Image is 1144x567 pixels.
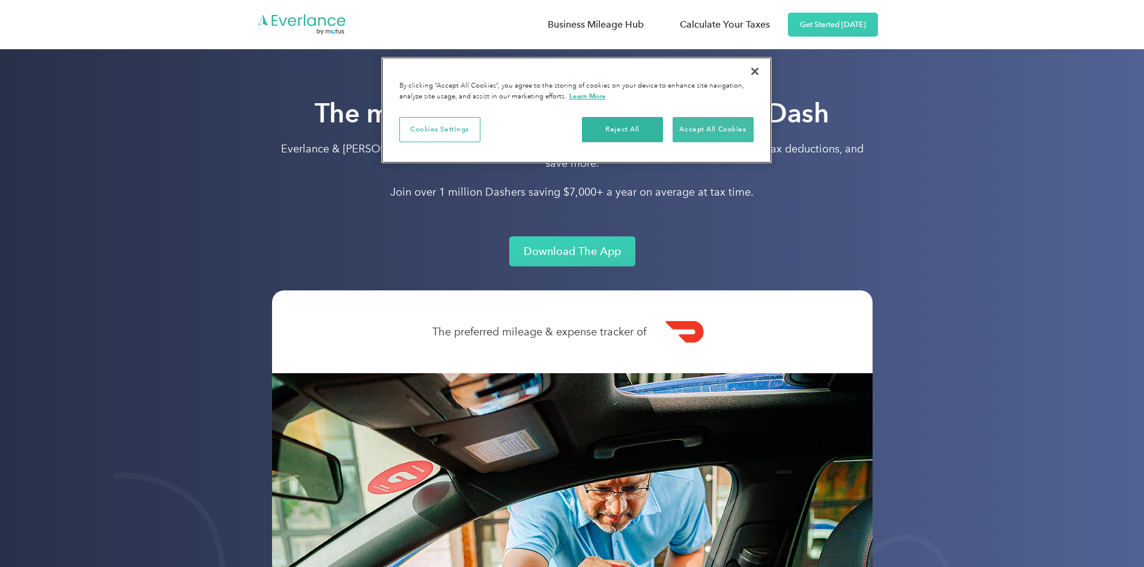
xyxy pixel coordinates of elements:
[272,142,873,199] p: Everlance & [PERSON_NAME] teamed up to help [PERSON_NAME] track miles automatically, find tax ded...
[569,92,606,100] a: More information about your privacy, opens in a new tab
[582,117,663,142] button: Reject All
[381,57,772,163] div: Cookie banner
[788,13,878,37] a: Get Started [DATE]
[399,81,754,102] div: By clicking “Accept All Cookies”, you agree to the storing of cookies on your device to enhance s...
[673,117,754,142] button: Accept All Cookies
[536,14,656,35] a: Business Mileage Hub
[509,236,635,266] a: Download The App
[658,305,712,359] img: Doordash logo
[742,58,768,85] button: Close
[668,14,782,35] a: Calculate Your Taxes
[432,324,658,340] div: The preferred mileage & expense tracker of
[381,57,772,163] div: Privacy
[257,13,347,36] img: Everlance logo
[399,117,480,142] button: Cookies Settings
[272,97,873,130] h1: The mileage & expense app for DoorDash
